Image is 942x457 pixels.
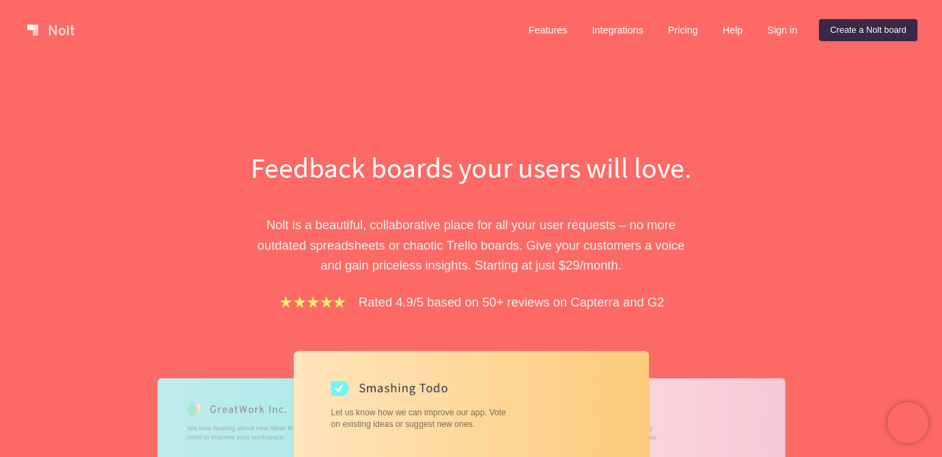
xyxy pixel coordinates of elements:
[278,294,348,310] img: stars.b067e34983.png
[819,19,917,41] a: Create a Nolt board
[712,19,754,41] a: Help
[581,19,654,41] a: Integrations
[518,19,579,41] a: Features
[236,215,707,275] p: Nolt is a beautiful, collaborative place for all your user requests – no more outdated spreadshee...
[887,402,928,443] iframe: Chatra live chat
[756,19,808,41] a: Sign in
[657,19,709,41] a: Pricing
[359,292,664,312] p: Rated 4.9/5 based on 50+ reviews on Capterra and G2
[236,148,707,187] h1: Feedback boards your users will love.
